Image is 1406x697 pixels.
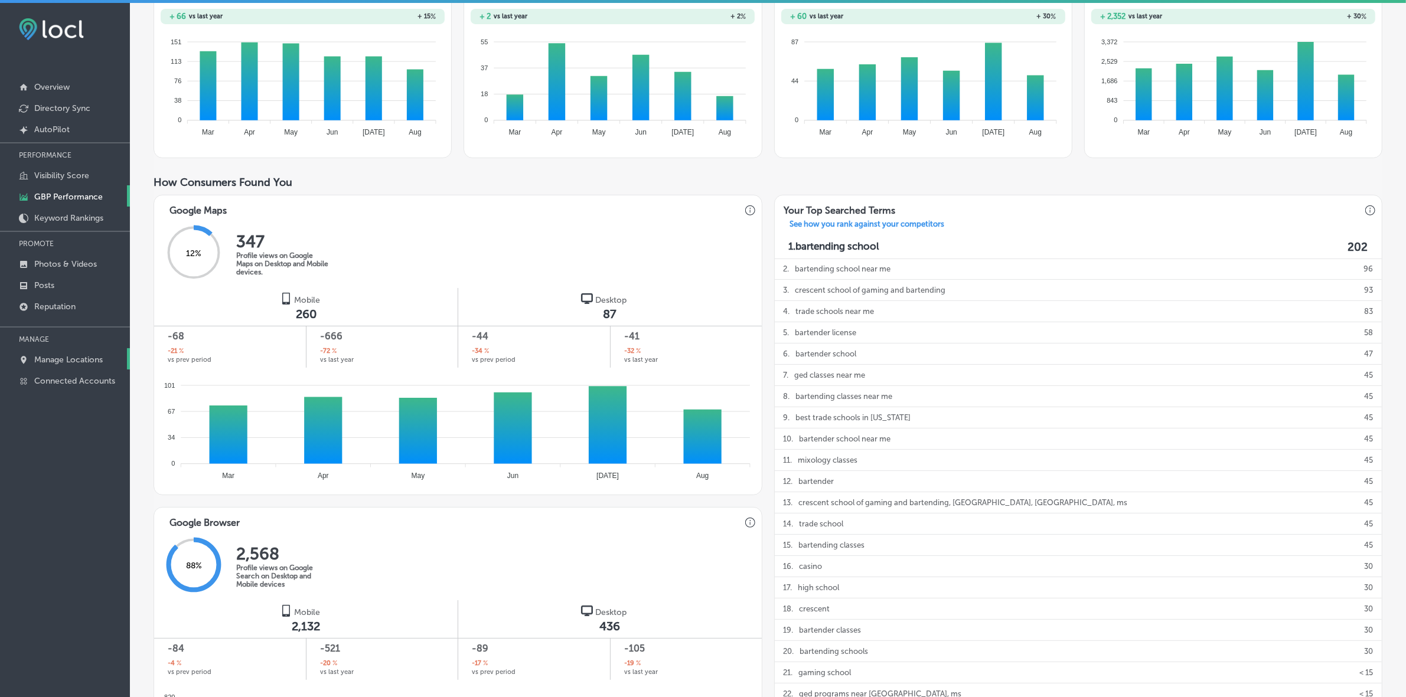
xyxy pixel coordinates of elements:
[294,607,320,617] span: Mobile
[481,38,488,45] tspan: 55
[1364,386,1373,407] p: 45
[791,77,798,84] tspan: 44
[790,12,807,21] h2: + 60
[1101,38,1118,45] tspan: 3,372
[634,659,641,669] span: %
[791,38,798,45] tspan: 87
[624,669,658,675] span: vs last year
[1128,13,1162,19] span: vs last year
[169,12,186,21] h2: + 66
[795,116,798,123] tspan: 0
[168,408,175,415] tspan: 67
[603,307,616,321] span: 87
[784,577,792,598] p: 17 .
[244,128,255,136] tspan: Apr
[613,12,746,21] h2: + 2
[34,259,97,269] p: Photos & Videos
[168,346,184,356] h2: -21
[1364,641,1373,662] p: 30
[796,407,911,428] p: best trade schools in [US_STATE]
[177,346,184,356] span: %
[982,128,1004,136] tspan: [DATE]
[236,251,331,276] p: Profile views on Google Maps on Desktop and Mobile devices.
[552,128,563,136] tspan: Apr
[784,662,793,683] p: 21 .
[784,301,790,322] p: 4 .
[795,280,946,300] p: crescent school of gaming and bartending
[168,329,292,343] span: -68
[784,280,790,300] p: 3 .
[784,641,794,662] p: 20 .
[1179,128,1190,136] tspan: Apr
[171,38,181,45] tspan: 151
[363,128,385,136] tspan: [DATE]
[784,492,793,513] p: 13 .
[481,64,488,71] tspan: 37
[800,428,891,449] p: bartender school near me
[581,293,593,305] img: logo
[795,258,891,279] p: bartending school near me
[1364,280,1373,300] p: 93
[1340,128,1352,136] tspan: Aug
[599,619,620,633] span: 436
[1364,577,1373,598] p: 30
[178,116,181,123] tspan: 0
[1294,128,1317,136] tspan: [DATE]
[236,544,331,564] h2: 2,568
[318,472,329,480] tspan: Apr
[1218,128,1232,136] tspan: May
[923,12,1056,21] h2: + 30
[472,669,516,675] span: vs prev period
[784,513,794,534] p: 14 .
[320,659,337,669] h2: -20
[19,18,84,40] img: fda3e92497d09a02dc62c9cd864e3231.png
[320,356,354,363] span: vs last year
[160,508,249,532] h3: Google Browser
[171,58,181,65] tspan: 113
[800,513,844,534] p: trade school
[202,128,214,136] tspan: Mar
[635,128,647,136] tspan: Jun
[1364,598,1373,619] p: 30
[624,642,748,656] span: -105
[1101,58,1118,65] tspan: 2,529
[168,659,181,669] h2: -4
[800,556,823,577] p: casino
[34,103,90,113] p: Directory Sync
[784,343,790,364] p: 6 .
[1100,12,1126,21] h2: + 2,352
[303,12,436,21] h2: + 15
[819,128,831,136] tspan: Mar
[799,471,834,492] p: bartender
[800,641,869,662] p: bartending schools
[624,356,658,363] span: vs last year
[1364,343,1373,364] p: 47
[294,295,320,305] span: Mobile
[1364,301,1373,322] p: 83
[1114,116,1117,123] tspan: 0
[784,598,794,619] p: 18 .
[485,116,488,123] tspan: 0
[1364,407,1373,428] p: 45
[481,659,488,669] span: %
[784,428,794,449] p: 10 .
[409,128,421,136] tspan: Aug
[624,329,748,343] span: -41
[34,125,70,135] p: AutoPilot
[430,12,436,21] span: %
[862,128,873,136] tspan: Apr
[1364,471,1373,492] p: 45
[796,343,857,364] p: bartender school
[1260,128,1271,136] tspan: Jun
[624,346,641,356] h2: -32
[34,376,115,386] p: Connected Accounts
[320,329,444,343] span: -666
[784,535,793,555] p: 15 .
[784,556,794,577] p: 16 .
[795,322,857,343] p: bartender license
[186,249,201,259] span: 12 %
[482,346,489,356] span: %
[595,295,627,305] span: Desktop
[164,382,175,389] tspan: 101
[672,128,694,136] tspan: [DATE]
